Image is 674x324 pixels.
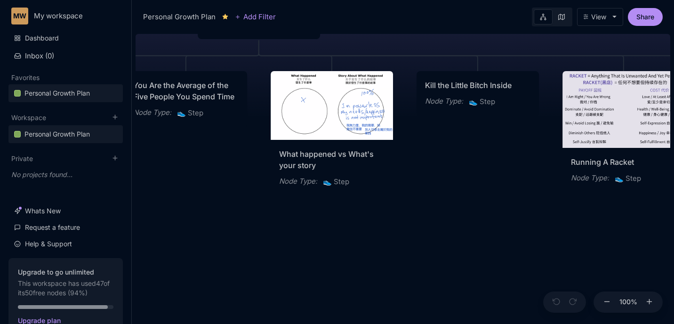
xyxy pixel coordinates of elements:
div: Personal Growth Plan [143,11,216,23]
img: stacked cover [271,71,393,140]
span: Step [615,173,641,184]
button: Share [628,8,663,26]
i: 👟 [469,97,480,106]
div: View [591,13,606,21]
div: Personal Growth Plan [8,84,123,103]
div: No projects found... [8,166,123,183]
div: Workspace [8,122,123,147]
a: Request a feature [8,219,123,236]
button: View [577,8,623,26]
button: Workspace [11,113,46,121]
div: Node Type : [133,107,171,118]
i: 👟 [615,174,626,183]
div: Personal Growth Plan [24,88,90,99]
div: Private [8,163,123,186]
button: 100% [617,292,640,313]
div: You Are the Average of the Five People You Spend TimeNode Type:👟Step [124,71,248,128]
span: Step [323,176,349,187]
div: Kill the Little Bitch InsideNode Type:👟Step [416,71,539,117]
div: My workspace [34,12,105,20]
div: Node Type : [425,96,463,107]
button: Private [11,154,33,162]
a: Personal Growth Plan [8,125,123,143]
div: You Are the Average of the Five People You Spend Time [133,80,239,102]
div: Kill the Little Bitch Inside [425,80,530,91]
i: 👟 [177,108,188,117]
span: Add Filter [241,11,276,23]
div: What happened vs What's your story [279,148,385,171]
button: Add Filter [235,11,276,23]
strong: Upgrade to go unlimited [18,267,113,277]
button: MWMy workspace [11,8,120,24]
a: Help & Support [8,235,123,253]
a: Personal Growth Plan [8,84,123,102]
i: 👟 [323,177,334,186]
div: Favorites [8,81,123,106]
a: Whats New [8,202,123,220]
div: Personal Growth Plan [8,125,123,144]
div: Personal Growth Plan [24,129,90,140]
a: Dashboard [8,29,123,47]
div: Node Type : [571,172,609,184]
button: Inbox (0) [8,48,123,64]
div: This workspace has used 47 of its 50 free nodes ( 94 %) [18,267,113,298]
div: MW [11,8,28,24]
span: Step [469,96,495,107]
div: Node Type : [279,176,317,187]
div: stacked coverWhat happened vs What's your storyNode Type:👟Step [270,71,393,197]
span: Step [177,107,203,119]
button: Favorites [11,73,40,81]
